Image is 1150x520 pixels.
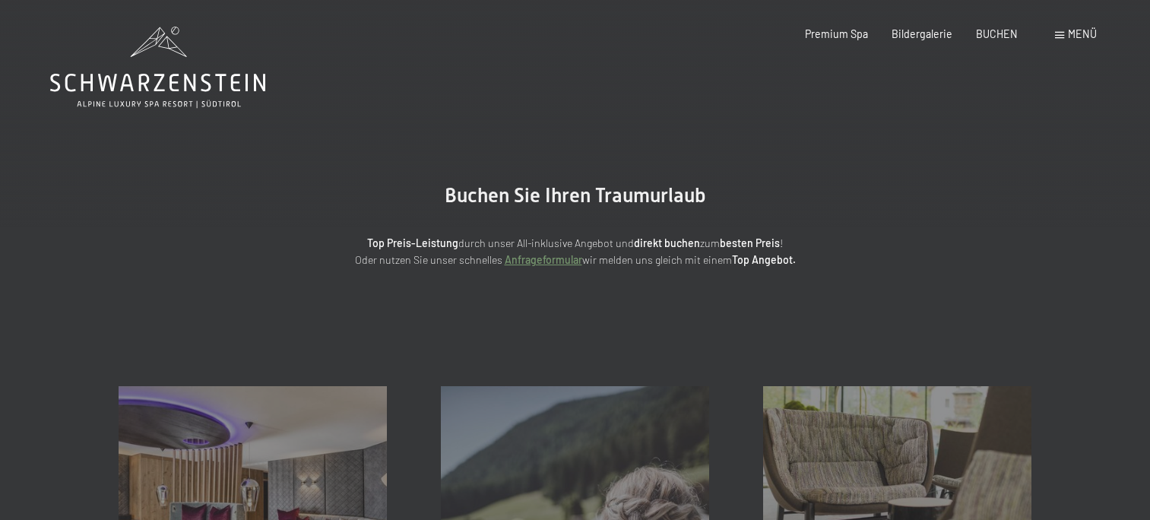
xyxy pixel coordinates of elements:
[367,236,458,249] strong: Top Preis-Leistung
[805,27,868,40] a: Premium Spa
[445,184,706,207] span: Buchen Sie Ihren Traumurlaub
[634,236,700,249] strong: direkt buchen
[976,27,1018,40] a: BUCHEN
[732,253,796,266] strong: Top Angebot.
[720,236,780,249] strong: besten Preis
[505,253,582,266] a: Anfrageformular
[241,235,910,269] p: durch unser All-inklusive Angebot und zum ! Oder nutzen Sie unser schnelles wir melden uns gleich...
[1068,27,1097,40] span: Menü
[892,27,952,40] a: Bildergalerie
